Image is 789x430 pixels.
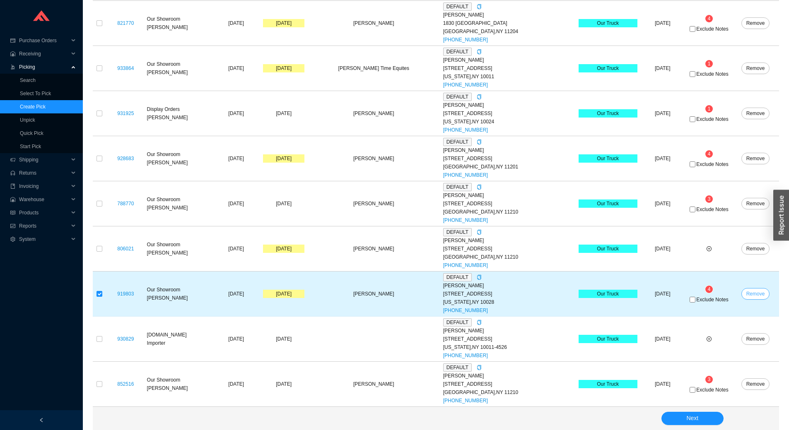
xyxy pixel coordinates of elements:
[746,154,765,163] span: Remove
[696,297,728,302] span: Exclude Notes
[263,154,304,163] div: [DATE]
[746,335,765,343] span: Remove
[477,94,482,99] span: copy
[708,151,711,157] span: 4
[10,237,16,242] span: setting
[306,91,442,136] td: [PERSON_NAME]
[263,109,304,118] div: [DATE]
[579,19,637,27] div: Our Truck
[579,109,637,118] div: Our Truck
[746,290,765,298] span: Remove
[443,353,488,358] a: [PHONE_NUMBER]
[10,38,16,43] span: credit-card
[211,136,261,181] td: [DATE]
[443,318,472,327] span: DEFAULT
[696,162,728,167] span: Exclude Notes
[477,273,482,281] div: Copy
[263,245,304,253] div: [DATE]
[306,181,442,226] td: [PERSON_NAME]
[147,15,209,31] div: Our Showroom [PERSON_NAME]
[39,418,44,423] span: left
[579,380,637,388] div: Our Truck
[19,206,69,219] span: Products
[20,144,41,149] a: Start Pick
[19,193,69,206] span: Warehouse
[477,365,482,370] span: copy
[443,281,575,290] div: [PERSON_NAME]
[741,62,770,74] button: Remove
[443,118,575,126] div: [US_STATE] , NY 10024
[443,127,488,133] a: [PHONE_NUMBER]
[117,156,134,161] a: 928683
[696,72,728,77] span: Exclude Notes
[10,210,16,215] span: read
[746,380,765,388] span: Remove
[19,34,69,47] span: Purchase Orders
[211,317,261,362] td: [DATE]
[211,46,261,91] td: [DATE]
[741,153,770,164] button: Remove
[707,336,712,341] span: plus-circle
[10,223,16,228] span: fund
[741,198,770,209] button: Remove
[741,243,770,255] button: Remove
[443,82,488,88] a: [PHONE_NUMBER]
[443,236,575,245] div: [PERSON_NAME]
[705,15,713,22] sup: 4
[639,317,686,362] td: [DATE]
[690,26,695,32] input: Exclude Notes
[147,105,209,122] div: Display Orders [PERSON_NAME]
[690,297,695,303] input: Exclude Notes
[443,228,472,236] span: DEFAULT
[696,387,728,392] span: Exclude Notes
[117,65,134,71] a: 933864
[211,181,261,226] td: [DATE]
[147,150,209,167] div: Our Showroom [PERSON_NAME]
[579,335,637,343] div: Our Truck
[443,11,575,19] div: [PERSON_NAME]
[443,307,488,313] a: [PHONE_NUMBER]
[741,288,770,300] button: Remove
[443,48,472,56] span: DEFAULT
[263,380,304,388] div: [DATE]
[20,77,36,83] a: Search
[477,230,482,235] span: copy
[443,335,575,343] div: [STREET_ADDRESS]
[443,64,575,72] div: [STREET_ADDRESS]
[306,362,442,407] td: [PERSON_NAME]
[443,273,472,281] span: DEFAULT
[705,150,713,158] sup: 4
[443,199,575,208] div: [STREET_ADDRESS]
[741,333,770,345] button: Remove
[443,327,575,335] div: [PERSON_NAME]
[746,109,765,118] span: Remove
[263,335,304,343] div: [DATE]
[20,130,43,136] a: Quick Pick
[639,271,686,317] td: [DATE]
[705,195,713,203] sup: 3
[705,376,713,383] sup: 3
[639,136,686,181] td: [DATE]
[639,91,686,136] td: [DATE]
[477,48,482,56] div: Copy
[147,376,209,392] div: Our Showroom [PERSON_NAME]
[443,298,575,306] div: [US_STATE] , NY 10028
[263,19,304,27] div: [DATE]
[20,104,46,110] a: Create Pick
[741,378,770,390] button: Remove
[117,201,134,207] a: 788770
[443,146,575,154] div: [PERSON_NAME]
[477,4,482,9] span: copy
[443,363,472,372] span: DEFAULT
[696,26,728,31] span: Exclude Notes
[477,49,482,54] span: copy
[443,101,575,109] div: [PERSON_NAME]
[579,199,637,208] div: Our Truck
[443,245,575,253] div: [STREET_ADDRESS]
[147,195,209,212] div: Our Showroom [PERSON_NAME]
[708,106,711,112] span: 1
[477,139,482,144] span: copy
[746,19,765,27] span: Remove
[19,219,69,233] span: Reports
[19,233,69,246] span: System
